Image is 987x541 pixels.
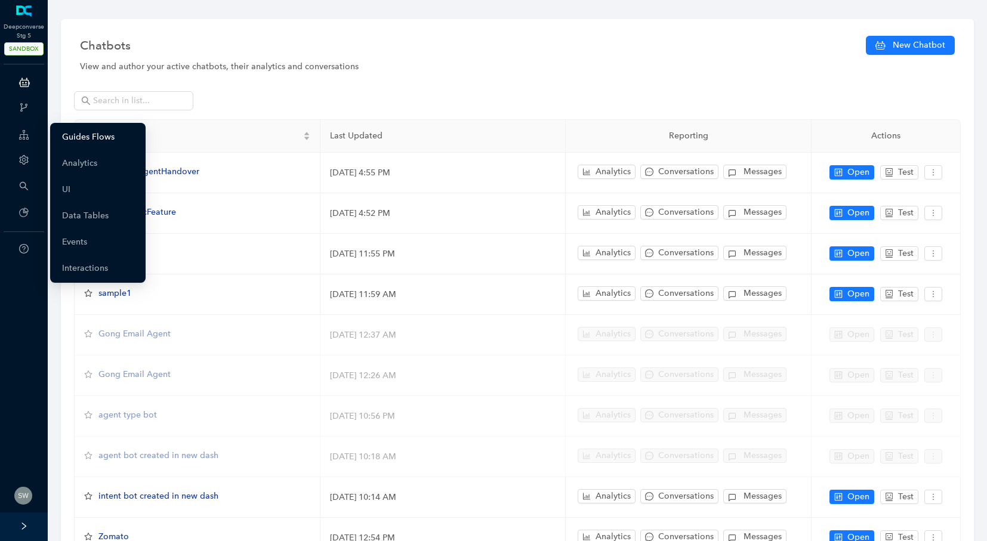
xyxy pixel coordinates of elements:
button: messageConversations [640,246,718,260]
span: Open [847,287,869,301]
span: Analytics [596,287,631,300]
button: bar-chartAnalytics [578,205,636,220]
span: Analytics [596,490,631,503]
span: Analytics [596,165,631,178]
span: control [834,290,843,298]
span: star [84,492,92,500]
button: robotTest [880,246,918,261]
span: search [81,96,91,106]
input: Search in list... [93,94,177,107]
button: messageConversations [640,205,718,220]
span: robot [885,290,893,298]
button: more [924,287,942,301]
span: search [19,181,29,191]
a: Guides Flows [62,125,115,149]
td: [DATE] 4:52 PM [320,193,566,234]
button: Messages [723,165,786,179]
span: more [929,168,937,177]
button: controlOpen [829,165,874,180]
span: Test [898,247,914,260]
th: Reporting [566,120,812,153]
span: Messages [744,287,782,300]
td: [DATE] 11:59 AM [320,274,566,315]
span: Analytics [596,206,631,219]
button: robotTest [880,490,918,504]
span: Conversations [658,490,714,503]
span: robot [885,249,893,258]
span: Open [847,166,869,179]
span: star [84,533,92,541]
span: bar-chart [582,289,591,298]
span: bar-chart [582,208,591,217]
span: Conversations [658,287,714,300]
button: more [924,246,942,261]
span: bar-chart [582,249,591,257]
button: New Chatbot [866,36,955,55]
button: bar-chartAnalytics [578,286,636,301]
td: [DATE] 11:55 PM [320,234,566,274]
span: bar-chart [582,533,591,541]
span: robot [885,493,893,501]
span: Messages [744,206,782,219]
span: Messages [744,165,782,178]
span: robot [885,168,893,177]
span: Chatbots [80,36,131,55]
span: message [645,533,653,541]
a: Events [62,230,87,254]
span: Messages [744,490,782,503]
span: Open [847,247,869,260]
button: Messages [723,489,786,503]
button: controlOpen [829,206,874,220]
span: branches [19,103,29,112]
th: Actions [812,120,961,153]
span: bar-chart [582,168,591,176]
button: Messages [723,286,786,301]
span: New Chatbot [893,39,945,52]
button: more [924,490,942,504]
span: Conversations [658,165,714,178]
button: messageConversations [640,286,718,301]
button: messageConversations [640,165,718,179]
th: Last Updated [320,120,566,153]
span: Test [898,490,914,503]
button: controlOpen [829,246,874,261]
span: more [929,493,937,501]
button: Messages [723,246,786,260]
span: control [834,493,843,501]
span: control [834,249,843,258]
span: Name [84,129,301,143]
span: sample1 [98,288,131,298]
span: Analytics [596,246,631,259]
a: UI [62,178,70,202]
span: intent bot created in new dash [98,491,218,501]
span: bar-chart [582,492,591,500]
span: Open [847,490,869,503]
button: more [924,206,942,220]
button: Messages [723,205,786,220]
img: c3ccc3f0c05bac1ff29357cbd66b20c9 [14,487,32,505]
button: bar-chartAnalytics [578,246,636,260]
div: View and author your active chatbots, their analytics and conversations [80,60,955,73]
span: pie-chart [19,208,29,217]
a: Interactions [62,256,108,280]
td: [DATE] 10:14 AM [320,477,566,518]
span: control [834,209,843,217]
span: Conversations [658,246,714,259]
span: more [929,290,937,298]
span: Open [847,206,869,220]
button: controlOpen [829,490,874,504]
span: Test [898,206,914,220]
span: message [645,208,653,217]
button: robotTest [880,165,918,180]
span: SANDBOX [4,42,44,55]
span: control [834,168,843,177]
span: more [929,209,937,217]
a: Analytics [62,152,97,175]
button: messageConversations [640,489,718,503]
button: bar-chartAnalytics [578,165,636,179]
button: controlOpen [829,287,874,301]
span: message [645,168,653,176]
span: more [929,249,937,258]
a: Data Tables [62,204,109,228]
button: more [924,165,942,180]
